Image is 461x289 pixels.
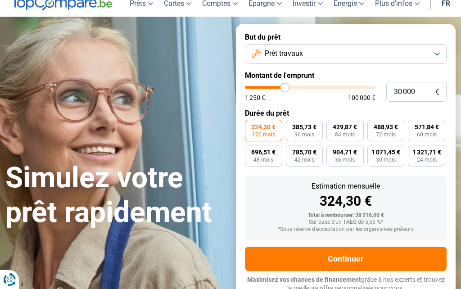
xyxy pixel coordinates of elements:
span: 120 mois [252,132,275,137]
div: Total à rembourser: 38 916,00 € [252,212,439,219]
span: Prêt travaux [265,49,303,59]
button: Prêt travaux [245,44,447,64]
div: Sur base d'un TAEG de 5,55 %* [252,219,439,226]
span: 1 321,71 € [412,149,441,155]
label: But du prêt [245,33,447,41]
span: 1 250 € [245,95,265,101]
div: 324,30 € [252,194,439,208]
span: 1 071,45 € [371,149,400,155]
span: Maximisez vos chances de financement [247,276,361,283]
span: 100 000 € [348,95,375,101]
span: 904,71 € [333,149,357,155]
span: 48 mois [253,157,273,163]
span: 429,87 € [333,124,357,130]
span: 488,93 € [374,124,398,130]
label: Montant de l'emprunt [245,71,447,80]
span: 785,70 € [292,149,316,155]
span: 84 mois [335,132,355,137]
span: 30 mois [376,157,396,163]
label: Durée du prêt [245,109,447,117]
button: Continuer [245,247,447,271]
span: € [435,88,439,96]
div: Estimation mensuelle [252,183,439,190]
div: *Sous réserve d'acceptation par les organismes prêteurs [252,226,439,233]
span: 385,73 € [292,124,316,130]
h1: Simulez votre prêt rapidement [5,161,225,230]
span: 96 mois [294,132,314,137]
span: 324,30 € [251,124,276,130]
span: 696,51 € [251,149,276,155]
span: 571,84 € [415,124,439,130]
span: 36 mois [335,157,355,163]
span: 60 mois [417,132,437,137]
span: 24 mois [417,157,437,163]
span: 42 mois [294,157,314,163]
span: 72 mois [376,132,396,137]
